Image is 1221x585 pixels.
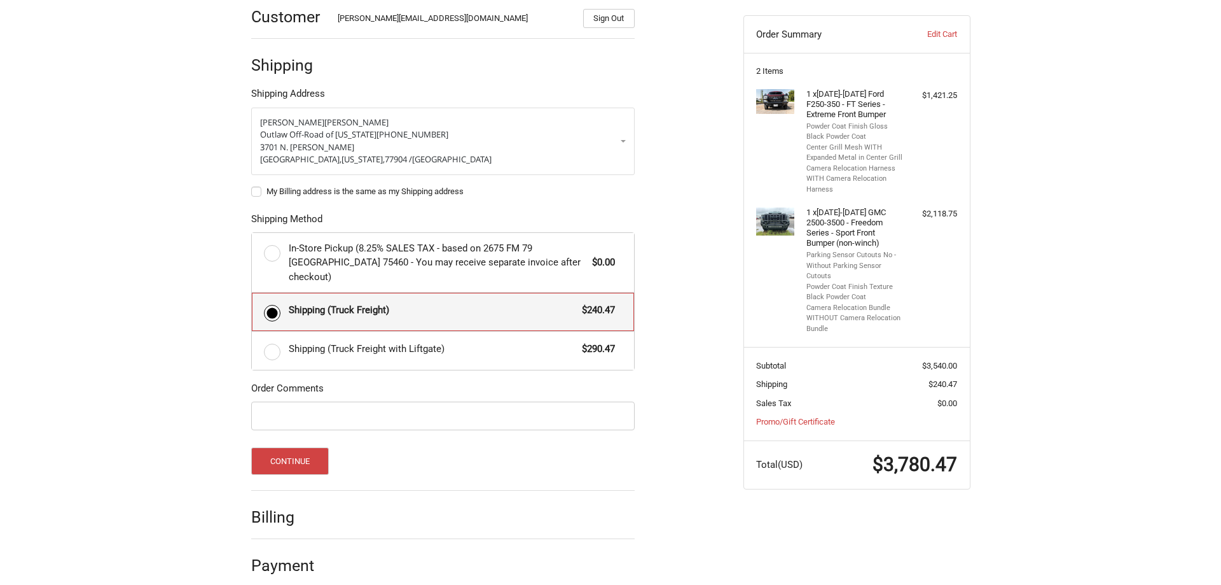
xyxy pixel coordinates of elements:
[583,9,635,28] button: Sign Out
[576,342,616,356] span: $290.47
[806,122,904,143] li: Powder Coat Finish Gloss Black Powder Coat
[806,89,904,120] h4: 1 x [DATE]-[DATE] Ford F250-350 - FT Series - Extreme Front Bumper
[756,361,786,370] span: Subtotal
[341,153,385,165] span: [US_STATE],
[806,164,904,195] li: Camera Relocation Harness WITH Camera Relocation Harness
[260,129,376,140] span: Outlaw Off-Road of [US_STATE]
[806,208,904,249] h4: 1 x [DATE]-[DATE] GMC 2500-3500 - Freedom Series - Sport Front Bumper (non-winch)
[756,28,894,41] h3: Order Summary
[1157,524,1221,585] iframe: Chat Widget
[251,212,322,232] legend: Shipping Method
[251,381,324,402] legend: Order Comments
[756,459,803,470] span: Total (USD)
[260,116,324,128] span: [PERSON_NAME]
[251,55,326,75] h2: Shipping
[756,66,957,76] h3: 2 Items
[907,208,957,220] div: $2,118.75
[873,453,957,476] span: $3,780.47
[756,379,787,389] span: Shipping
[251,7,326,27] h2: Customer
[922,361,957,370] span: $3,540.00
[894,28,957,41] a: Edit Cart
[412,153,492,165] span: [GEOGRAPHIC_DATA]
[806,303,904,335] li: Camera Relocation Bundle WITHOUT Camera Relocation Bundle
[251,507,326,527] h2: Billing
[376,129,448,140] span: [PHONE_NUMBER]
[251,448,329,475] button: Continue
[251,187,635,197] label: My Billing address is the same as my Shipping address
[806,143,904,164] li: Center Grill Mesh WITH Expanded Metal in Center Grill
[251,556,326,575] h2: Payment
[586,255,616,270] span: $0.00
[937,398,957,408] span: $0.00
[576,303,616,318] span: $240.47
[324,116,389,128] span: [PERSON_NAME]
[289,303,576,318] span: Shipping (Truck Freight)
[806,250,904,282] li: Parking Sensor Cutouts No - Without Parking Sensor Cutouts
[289,342,576,356] span: Shipping (Truck Freight with Liftgate)
[756,417,835,426] a: Promo/Gift Certificate
[260,141,354,153] span: 3701 N. [PERSON_NAME]
[289,241,586,285] span: In-Store Pickup (8.25% SALES TAX - based on 2675 FM 79 [GEOGRAPHIC_DATA] 75460 - You may receive ...
[251,87,325,107] legend: Shipping Address
[251,108,635,175] a: Enter or select a different address
[907,89,957,102] div: $1,421.25
[338,12,570,28] div: [PERSON_NAME][EMAIL_ADDRESS][DOMAIN_NAME]
[756,398,791,408] span: Sales Tax
[260,153,341,165] span: [GEOGRAPHIC_DATA],
[806,282,904,303] li: Powder Coat Finish Texture Black Powder Coat
[385,153,412,165] span: 77904 /
[928,379,957,389] span: $240.47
